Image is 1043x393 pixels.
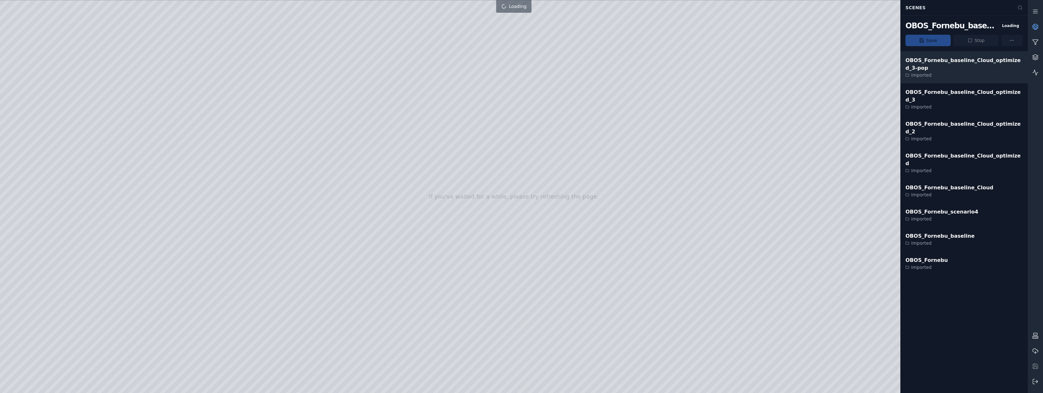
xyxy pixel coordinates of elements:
[905,72,1023,78] div: Imported
[905,192,993,198] div: Imported
[905,208,978,216] div: OBOS_Fornebu_scenario4
[905,21,996,31] div: OBOS_Fornebu_baseline_Cloud_optimized_3-pop
[905,264,948,270] div: Imported
[905,240,975,246] div: Imported
[905,104,1023,110] div: Imported
[998,22,1023,29] div: Loading
[905,57,1023,72] div: OBOS_Fornebu_baseline_Cloud_optimized_3-pop
[905,120,1023,136] div: OBOS_Fornebu_baseline_Cloud_optimized_2
[905,184,993,192] div: OBOS_Fornebu_baseline_Cloud
[905,256,948,264] div: OBOS_Fornebu
[905,136,1023,142] div: Imported
[905,152,1023,167] div: OBOS_Fornebu_baseline_Cloud_optimized
[902,2,1014,14] div: Scenes
[905,167,1023,174] div: Imported
[905,88,1023,104] div: OBOS_Fornebu_baseline_Cloud_optimized_3
[905,216,978,222] div: Imported
[905,232,975,240] div: OBOS_Fornebu_baseline
[509,3,526,10] span: Loading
